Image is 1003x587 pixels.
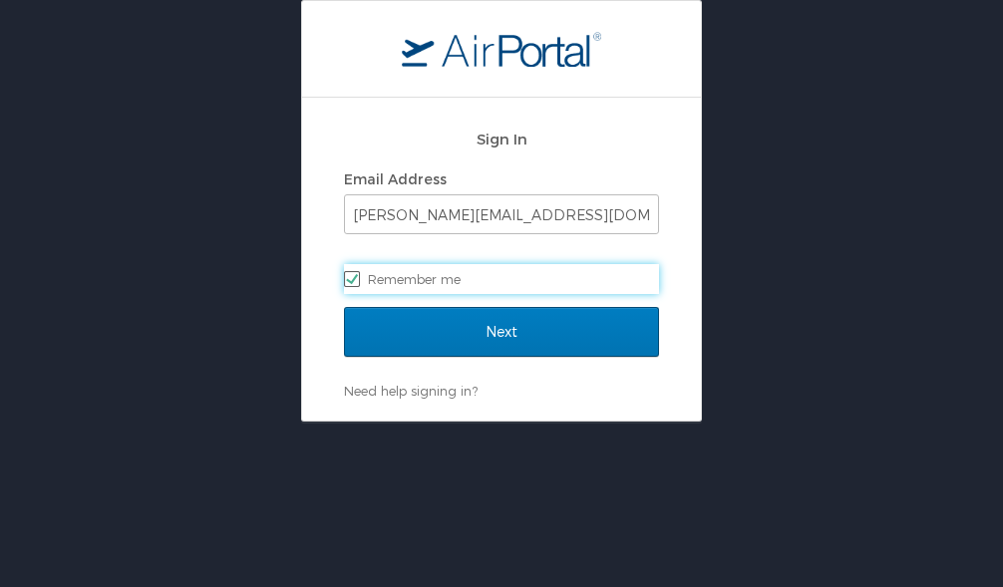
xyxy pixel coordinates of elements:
[344,307,659,357] input: Next
[344,264,659,294] label: Remember me
[344,128,659,150] h2: Sign In
[402,31,601,67] img: logo
[344,170,447,187] label: Email Address
[344,383,478,399] a: Need help signing in?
